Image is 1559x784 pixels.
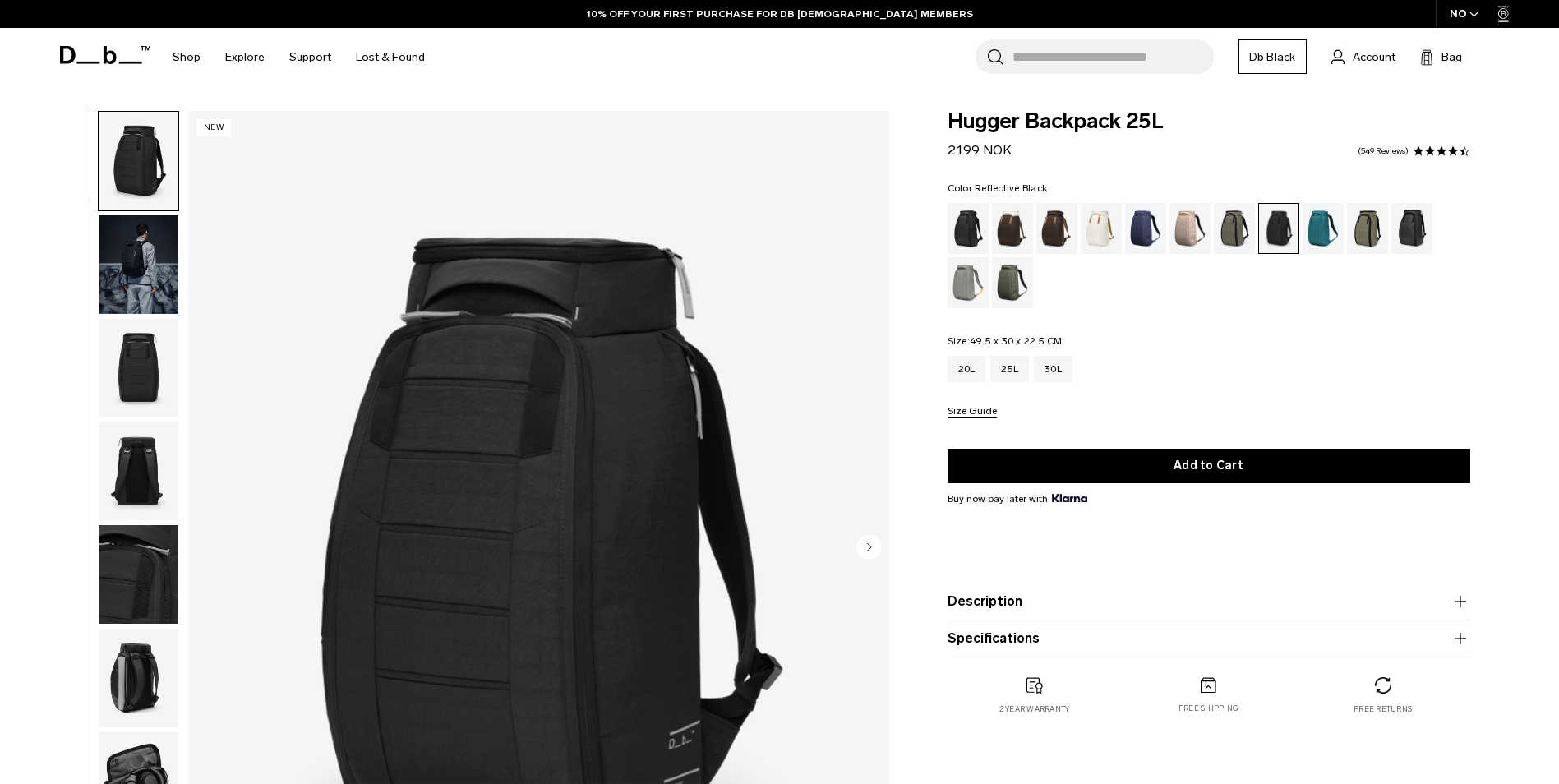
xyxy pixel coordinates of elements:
nav: Main Navigation [160,28,437,86]
a: Charcoal Grey [1258,203,1299,254]
a: Mash Green [1347,203,1388,254]
a: Black Out [948,203,989,254]
span: 49.5 x 30 x 22.5 CM [970,335,1063,347]
img: {"height" => 20, "alt" => "Klarna"} [1052,494,1087,502]
a: 20L [948,356,986,382]
span: Bag [1441,48,1462,66]
a: Shop [173,28,201,86]
a: Support [289,28,331,86]
a: Midnight Teal [1303,203,1344,254]
img: Hugger Backpack 25L Charcoal Grey [99,215,178,314]
button: Hugger Backpack 25L Charcoal Grey [98,628,179,728]
span: Reflective Black [975,182,1047,194]
button: Size Guide [948,406,997,418]
img: Hugger Backpack 25L Charcoal Grey [99,422,178,520]
p: Free returns [1354,703,1412,715]
p: New [196,119,232,136]
button: Hugger Backpack 25L Charcoal Grey [98,421,179,521]
a: Lost & Found [356,28,425,86]
legend: Size: [948,336,1063,346]
a: Fogbow Beige [1169,203,1211,254]
span: 2.199 NOK [948,142,1012,158]
img: Hugger Backpack 25L Charcoal Grey [99,525,178,624]
p: 2 year warranty [999,703,1070,715]
span: Account [1353,48,1395,66]
button: Hugger Backpack 25L Charcoal Grey [98,318,179,418]
a: Espresso [1036,203,1077,254]
img: Hugger Backpack 25L Charcoal Grey [99,112,178,210]
button: Hugger Backpack 25L Charcoal Grey [98,524,179,625]
img: Hugger Backpack 25L Charcoal Grey [99,629,178,727]
a: Account [1331,47,1395,67]
a: Moss Green [992,257,1033,308]
button: Hugger Backpack 25L Charcoal Grey [98,111,179,211]
a: 10% OFF YOUR FIRST PURCHASE FOR DB [DEMOGRAPHIC_DATA] MEMBERS [587,7,973,21]
span: Buy now pay later with [948,491,1087,506]
p: Free shipping [1178,703,1238,714]
img: Hugger Backpack 25L Charcoal Grey [99,319,178,417]
a: Reflective Black [1391,203,1432,254]
a: 30L [1034,356,1072,382]
a: Blue Hour [1125,203,1166,254]
a: 25L [990,356,1029,382]
button: Specifications [948,629,1470,648]
legend: Color: [948,183,1048,193]
button: Bag [1420,47,1462,67]
a: Explore [225,28,265,86]
button: Add to Cart [948,449,1470,483]
a: Db Black [1238,39,1307,74]
a: 549 reviews [1358,147,1409,155]
a: Cappuccino [992,203,1033,254]
span: Hugger Backpack 25L [948,111,1470,132]
button: Hugger Backpack 25L Charcoal Grey [98,214,179,315]
button: Next slide [856,534,881,562]
button: Description [948,592,1470,611]
a: Oatmilk [1081,203,1122,254]
a: Sand Grey [948,257,989,308]
a: Forest Green [1214,203,1255,254]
